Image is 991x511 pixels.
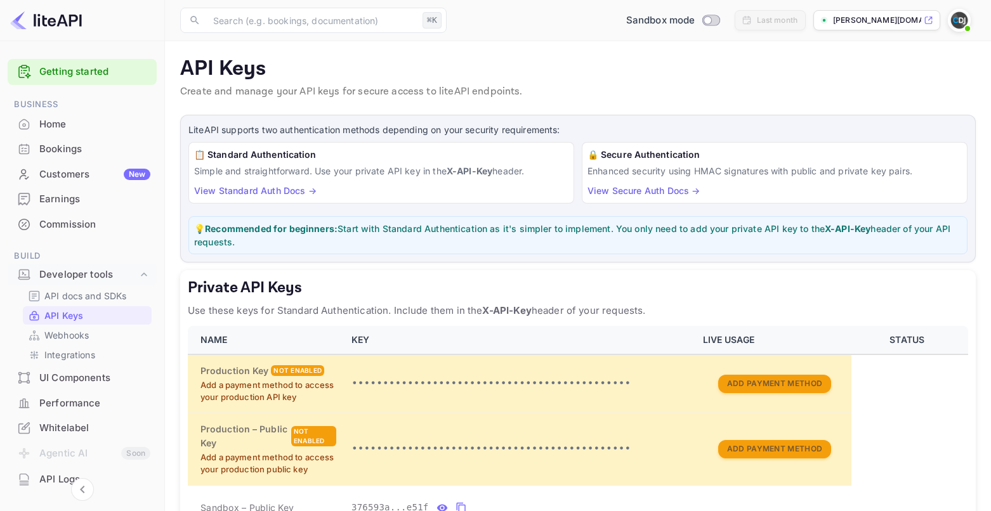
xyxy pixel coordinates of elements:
[8,249,157,263] span: Build
[8,59,157,85] div: Getting started
[587,148,962,162] h6: 🔒 Secure Authentication
[482,304,531,316] strong: X-API-Key
[200,422,289,450] h6: Production – Public Key
[23,326,152,344] div: Webhooks
[39,217,150,232] div: Commission
[351,441,688,456] p: •••••••••••••••••••••••••••••••••••••••••••••
[8,98,157,112] span: Business
[39,142,150,157] div: Bookings
[8,137,157,162] div: Bookings
[621,13,725,28] div: Switch to Production mode
[200,451,336,476] p: Add a payment method to access your production public key
[8,391,157,416] div: Performance
[8,416,157,441] div: Whitelabel
[200,364,268,378] h6: Production Key
[194,185,317,196] a: View Standard Auth Docs →
[28,309,147,322] a: API Keys
[44,309,83,322] p: API Keys
[8,162,157,187] div: CustomersNew
[194,222,962,249] p: 💡 Start with Standard Authentication as it's simpler to implement. You only need to add your priv...
[8,112,157,137] div: Home
[825,223,870,234] strong: X-API-Key
[206,8,417,33] input: Search (e.g. bookings, documentation)
[44,289,127,302] p: API docs and SDKs
[71,478,94,501] button: Collapse navigation
[757,15,798,26] div: Last month
[194,148,568,162] h6: 📋 Standard Authentication
[291,426,336,446] div: Not enabled
[8,162,157,186] a: CustomersNew
[23,287,152,305] div: API docs and SDKs
[205,223,338,234] strong: Recommended for beginners:
[344,326,695,354] th: KEY
[718,443,831,453] a: Add Payment Method
[8,187,157,212] div: Earnings
[351,376,688,391] p: •••••••••••••••••••••••••••••••••••••••••••••
[851,326,969,354] th: STATUS
[28,289,147,302] a: API docs and SDKs
[949,10,969,30] img: Jerry T
[188,123,968,137] p: LiteAPI supports two authentication methods depending on your security requirements:
[447,165,492,176] strong: X-API-Key
[626,13,695,28] span: Sandbox mode
[8,187,157,210] a: Earnings
[8,416,157,439] a: Whitelabel
[180,84,976,100] p: Create and manage your API keys for secure access to liteAPI endpoints.
[718,377,831,388] a: Add Payment Method
[188,326,344,354] th: NAME
[39,167,150,182] div: Customers
[39,472,150,487] div: API Logs
[39,268,138,282] div: Developer tools
[28,328,147,342] a: Webhooks
[39,117,150,132] div: Home
[718,375,831,393] button: Add Payment Method
[833,15,921,26] p: [PERSON_NAME][DOMAIN_NAME]
[8,137,157,160] a: Bookings
[124,169,150,180] div: New
[8,467,157,491] a: API Logs
[8,467,157,492] div: API Logs
[23,346,152,364] div: Integrations
[587,164,962,178] p: Enhanced security using HMAC signatures with public and private key pairs.
[8,212,157,237] div: Commission
[194,164,568,178] p: Simple and straightforward. Use your private API key in the header.
[39,371,150,385] div: UI Components
[188,278,968,298] h5: Private API Keys
[8,366,157,389] a: UI Components
[8,212,157,236] a: Commission
[188,303,968,318] p: Use these keys for Standard Authentication. Include them in the header of your requests.
[28,348,147,361] a: Integrations
[423,12,442,29] div: ⌘K
[587,185,700,196] a: View Secure Auth Docs →
[200,379,336,404] p: Add a payment method to access your production API key
[23,306,152,325] div: API Keys
[39,192,150,207] div: Earnings
[271,365,324,376] div: Not enabled
[44,328,89,342] p: Webhooks
[695,326,851,354] th: LIVE USAGE
[180,56,976,82] p: API Keys
[44,348,95,361] p: Integrations
[718,440,831,458] button: Add Payment Method
[10,10,82,30] img: LiteAPI logo
[39,396,150,411] div: Performance
[8,366,157,391] div: UI Components
[39,65,150,79] a: Getting started
[8,112,157,136] a: Home
[8,264,157,286] div: Developer tools
[8,391,157,415] a: Performance
[39,421,150,436] div: Whitelabel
